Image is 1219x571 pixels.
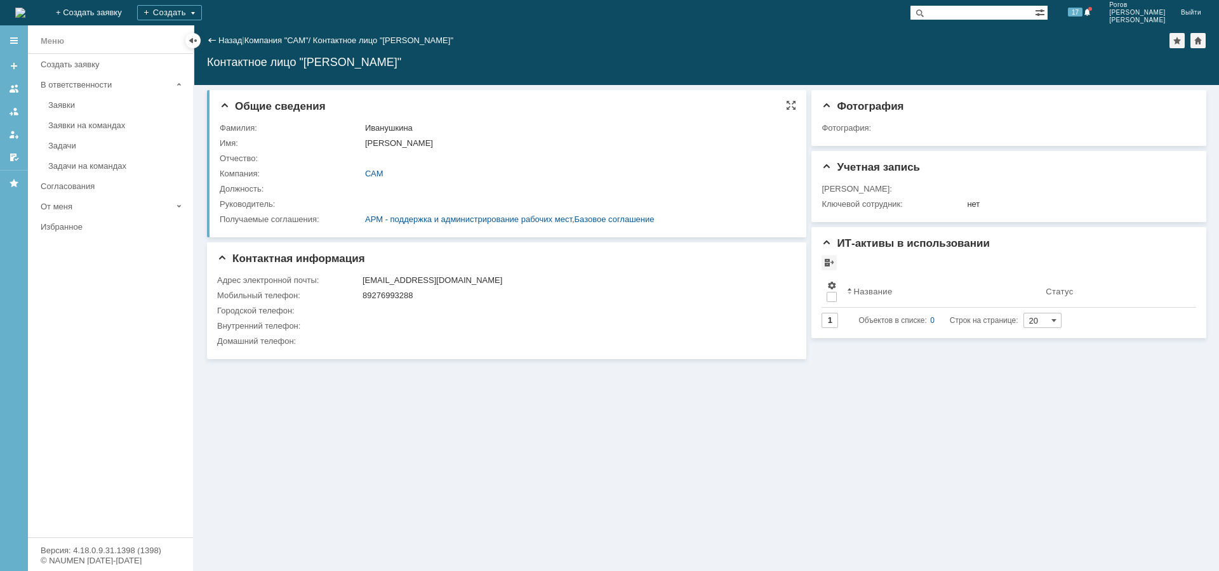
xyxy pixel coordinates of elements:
div: Контактное лицо "[PERSON_NAME]" [313,36,453,45]
div: Ключевой сотрудник: [822,199,964,209]
div: Городской телефон: [217,306,360,316]
a: САМ [365,169,383,178]
div: [EMAIL_ADDRESS][DOMAIN_NAME] [363,275,788,285]
a: Мои согласования [4,147,24,167]
div: Получаемые соглашения: [220,214,363,225]
span: Контактная информация [217,253,365,265]
a: Мои заявки [4,124,24,145]
div: Задачи на командах [48,161,185,171]
div: Заявки [48,100,185,110]
div: Избранное [41,222,171,232]
div: 89276993288 [363,291,788,301]
span: [PERSON_NAME] [1109,16,1166,24]
div: Задачи [48,141,185,150]
div: Отчество: [220,154,363,164]
a: Назад [218,36,242,45]
div: [PERSON_NAME] [365,138,788,148]
a: Задачи [43,136,190,155]
a: Перейти на домашнюю страницу [15,8,25,18]
span: Фотография [822,100,903,112]
div: Версия: 4.18.0.9.31.1398 (1398) [41,546,180,555]
div: Имя: [220,138,363,148]
th: Статус [1041,275,1186,308]
a: Создать заявку [4,56,24,76]
a: Заявки [43,95,190,115]
span: Объектов в списке: [858,316,926,325]
img: logo [15,8,25,18]
span: ИТ-активы в использовании [822,237,990,249]
div: Статус [1046,287,1073,296]
div: Сделать домашней страницей [1190,33,1206,48]
div: Домашний телефон: [217,336,360,346]
div: , [365,214,788,225]
span: Общие сведения [220,100,326,112]
div: Согласования [41,181,185,191]
div: Скрыть меню [185,33,201,48]
a: Создать заявку [36,55,190,74]
th: Название [842,275,1041,308]
div: Создать [137,5,202,20]
div: Адрес электронной почты: [217,275,360,285]
span: Учетная запись [822,161,920,173]
span: Расширенный поиск [1035,6,1048,18]
div: Внутренний телефон: [217,321,360,331]
a: Базовое соглашение [575,214,655,224]
div: На всю страницу [786,100,796,110]
div: Заявки на командах [48,121,185,130]
a: Согласования [36,176,190,196]
div: Просмотреть архив [822,255,837,270]
div: / [244,36,313,45]
div: Мобильный телефон: [217,291,360,301]
div: | [242,35,244,44]
a: Задачи на командах [43,156,190,176]
div: Добавить в избранное [1169,33,1185,48]
div: Фотография: [822,123,964,133]
div: 0 [930,313,935,328]
div: Название [853,287,892,296]
div: нет [967,199,1190,209]
span: 17 [1068,8,1082,16]
div: Руководитель: [220,199,363,209]
span: [PERSON_NAME] [1109,9,1166,16]
div: Фамилия: [220,123,363,133]
div: Иванушкина [365,123,788,133]
div: От меня [41,202,171,211]
div: Контактное лицо "[PERSON_NAME]" [207,56,1206,69]
a: Заявки в моей ответственности [4,102,24,122]
i: Строк на странице: [858,313,1018,328]
div: © NAUMEN [DATE]-[DATE] [41,556,180,565]
span: Настройки [827,280,837,291]
a: Заявки на командах [4,79,24,99]
div: Компания: [220,169,363,179]
div: В ответственности [41,80,171,89]
a: АРМ - поддержка и администрирование рабочих мест [365,214,572,224]
div: Меню [41,34,64,49]
div: Должность: [220,184,363,194]
div: Создать заявку [41,60,185,69]
div: [PERSON_NAME]: [822,184,964,194]
span: Рогов [1109,1,1166,9]
a: Заявки на командах [43,115,190,135]
a: Компания "САМ" [244,36,309,45]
